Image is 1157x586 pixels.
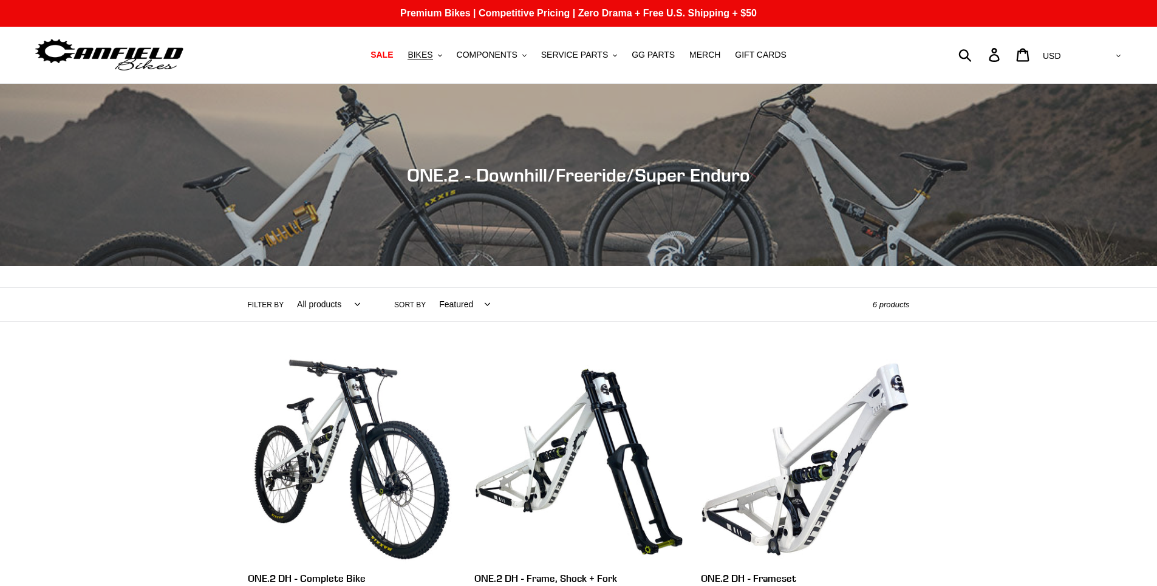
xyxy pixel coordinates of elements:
[364,47,399,63] a: SALE
[632,50,675,60] span: GG PARTS
[451,47,533,63] button: COMPONENTS
[626,47,681,63] a: GG PARTS
[370,50,393,60] span: SALE
[965,41,996,68] input: Search
[408,50,432,60] span: BIKES
[535,47,623,63] button: SERVICE PARTS
[735,50,787,60] span: GIFT CARDS
[457,50,517,60] span: COMPONENTS
[873,300,910,309] span: 6 products
[729,47,793,63] a: GIFT CARDS
[407,164,750,186] span: ONE.2 - Downhill/Freeride/Super Enduro
[541,50,608,60] span: SERVICE PARTS
[33,36,185,74] img: Canfield Bikes
[394,299,426,310] label: Sort by
[683,47,726,63] a: MERCH
[248,299,284,310] label: Filter by
[689,50,720,60] span: MERCH
[401,47,448,63] button: BIKES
